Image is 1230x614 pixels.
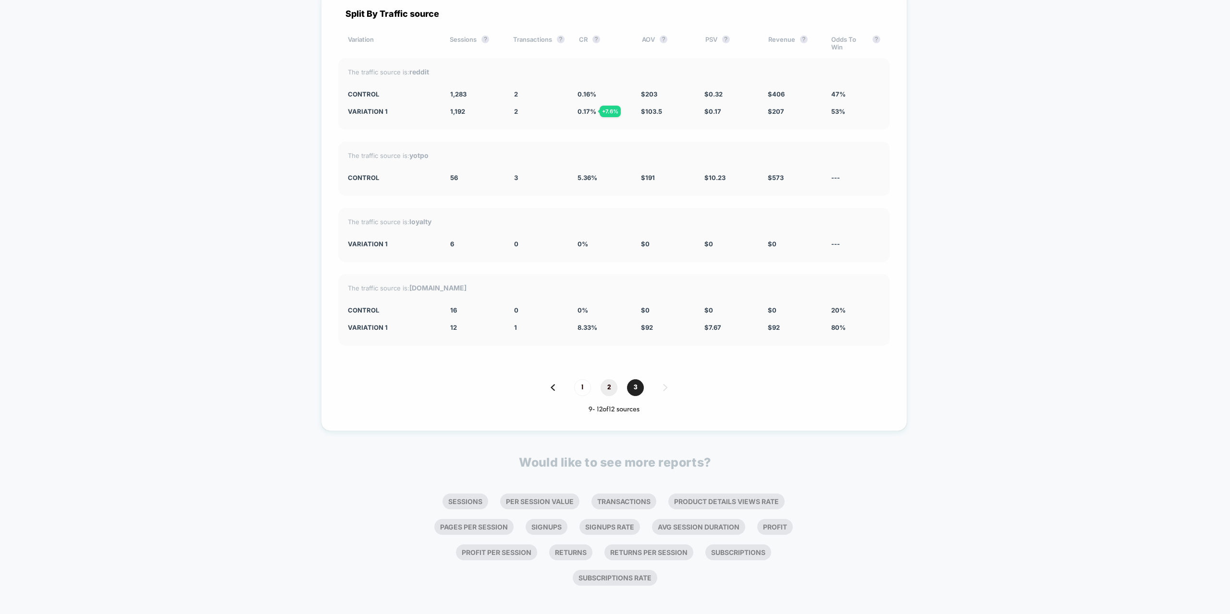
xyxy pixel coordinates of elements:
[574,379,591,396] span: 1
[348,90,436,98] div: CONTROL
[519,455,711,470] p: Would like to see more reports?
[450,306,457,314] span: 16
[514,90,518,98] span: 2
[800,36,808,43] button: ?
[704,324,721,331] span: $ 7.67
[757,519,793,535] li: Profit
[831,306,880,314] div: 20%
[705,36,754,51] div: PSV
[641,240,650,248] span: $ 0
[704,174,726,181] span: $ 10.23
[450,240,454,248] span: 6
[579,36,627,51] div: CR
[338,9,890,19] div: Split By Traffic source
[831,90,880,98] div: 47%
[578,306,588,314] span: 0 %
[768,240,776,248] span: $ 0
[348,306,436,314] div: CONTROL
[450,174,458,181] span: 56
[551,384,555,391] img: pagination back
[704,306,713,314] span: $ 0
[768,174,784,181] span: $ 573
[641,90,657,98] span: $ 203
[409,217,431,226] strong: loyalty
[641,108,662,115] span: $ 103.5
[641,174,655,181] span: $ 191
[578,90,596,98] span: 0.16 %
[641,324,653,331] span: $ 92
[578,174,597,181] span: 5.36 %
[450,90,467,98] span: 1,283
[348,217,880,226] div: The traffic source is:
[831,324,880,331] div: 80%
[578,108,596,115] span: 0.17 %
[642,36,690,51] div: AOV
[348,240,436,248] div: Variation 1
[526,519,567,535] li: Signups
[873,36,880,43] button: ?
[450,324,457,331] span: 12
[514,108,518,115] span: 2
[348,68,880,76] div: The traffic source is:
[514,240,518,248] span: 0
[660,36,667,43] button: ?
[573,570,657,586] li: Subscriptions Rate
[409,284,467,292] strong: [DOMAIN_NAME]
[348,324,436,331] div: Variation 1
[768,108,784,115] span: $ 207
[604,544,693,560] li: Returns Per Session
[578,324,597,331] span: 8.33 %
[831,240,880,248] div: ---
[768,90,785,98] span: $ 406
[578,240,588,248] span: 0 %
[627,379,644,396] span: 3
[831,36,880,51] div: Odds To Win
[768,36,817,51] div: Revenue
[409,151,429,159] strong: yotpo
[348,284,880,292] div: The traffic source is:
[409,68,429,76] strong: reddit
[513,36,565,51] div: Transactions
[514,306,518,314] span: 0
[641,306,650,314] span: $ 0
[450,36,498,51] div: Sessions
[456,544,537,560] li: Profit Per Session
[557,36,565,43] button: ?
[722,36,730,43] button: ?
[500,494,579,509] li: Per Session Value
[514,174,518,181] span: 3
[831,108,880,115] div: 53%
[831,174,880,181] div: ---
[768,306,776,314] span: $ 0
[549,544,592,560] li: Returns
[338,406,890,414] div: 9 - 12 of 12 sources
[434,519,514,535] li: Pages Per Session
[601,379,617,396] span: 2
[348,151,880,159] div: The traffic source is:
[579,519,640,535] li: Signups Rate
[443,494,488,509] li: Sessions
[450,108,465,115] span: 1,192
[768,324,780,331] span: $ 92
[481,36,489,43] button: ?
[600,106,621,117] div: + 7.6 %
[348,174,436,181] div: CONTROL
[704,90,723,98] span: $ 0.32
[652,519,745,535] li: Avg Session Duration
[704,108,721,115] span: $ 0.17
[348,36,436,51] div: Variation
[348,108,436,115] div: Variation 1
[668,494,785,509] li: Product Details Views Rate
[591,494,656,509] li: Transactions
[704,240,713,248] span: $ 0
[514,324,517,331] span: 1
[592,36,600,43] button: ?
[705,544,771,560] li: Subscriptions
